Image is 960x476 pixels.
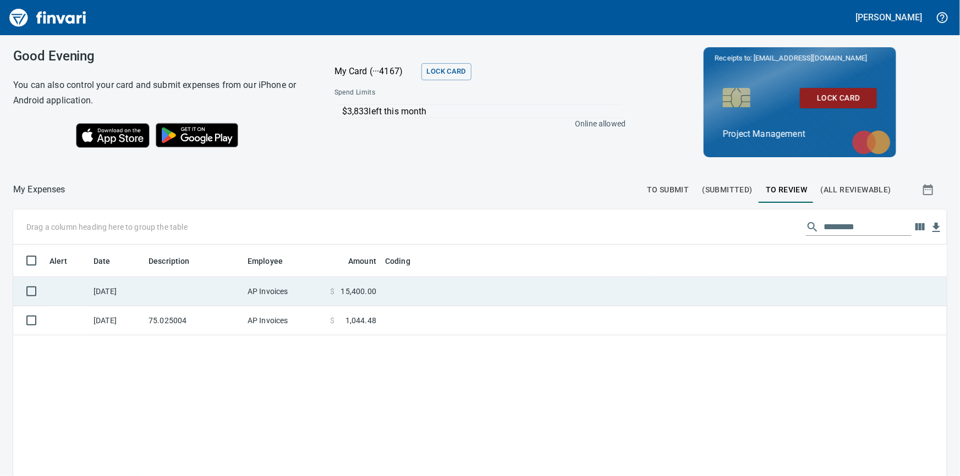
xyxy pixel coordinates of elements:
[330,315,334,326] span: $
[326,118,626,129] p: Online allowed
[149,254,204,268] span: Description
[912,176,947,203] button: Show transactions within a particular date range
[334,87,500,98] span: Spend Limits
[856,12,922,23] h5: [PERSON_NAME]
[334,65,417,78] p: My Card (···4167)
[149,254,190,268] span: Description
[243,277,326,306] td: AP Invoices
[715,53,885,64] p: Receipts to:
[50,254,81,268] span: Alert
[248,254,297,268] span: Employee
[853,9,925,26] button: [PERSON_NAME]
[766,183,808,197] span: To Review
[13,183,65,196] p: My Expenses
[385,254,425,268] span: Coding
[89,306,144,335] td: [DATE]
[76,123,150,148] img: Download on the App Store
[13,183,65,196] nav: breadcrumb
[89,277,144,306] td: [DATE]
[427,65,466,78] span: Lock Card
[342,105,622,118] p: $3,833 left this month
[334,254,376,268] span: Amount
[341,286,376,297] span: 15,400.00
[330,286,334,297] span: $
[753,53,868,63] span: [EMAIL_ADDRESS][DOMAIN_NAME]
[150,117,244,153] img: Get it on Google Play
[7,4,89,31] img: Finvari
[94,254,125,268] span: Date
[912,219,928,235] button: Choose columns to display
[703,183,753,197] span: (Submitted)
[821,183,891,197] span: (All Reviewable)
[647,183,689,197] span: To Submit
[13,78,307,108] h6: You can also control your card and submit expenses from our iPhone or Android application.
[94,254,111,268] span: Date
[385,254,410,268] span: Coding
[809,91,868,105] span: Lock Card
[144,306,243,335] td: 75.025004
[345,315,376,326] span: 1,044.48
[723,128,877,141] p: Project Management
[847,125,896,160] img: mastercard.svg
[800,88,877,108] button: Lock Card
[26,222,188,233] p: Drag a column heading here to group the table
[348,254,376,268] span: Amount
[421,63,471,80] button: Lock Card
[243,306,326,335] td: AP Invoices
[50,254,67,268] span: Alert
[928,219,945,236] button: Download Table
[248,254,283,268] span: Employee
[13,48,307,64] h3: Good Evening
